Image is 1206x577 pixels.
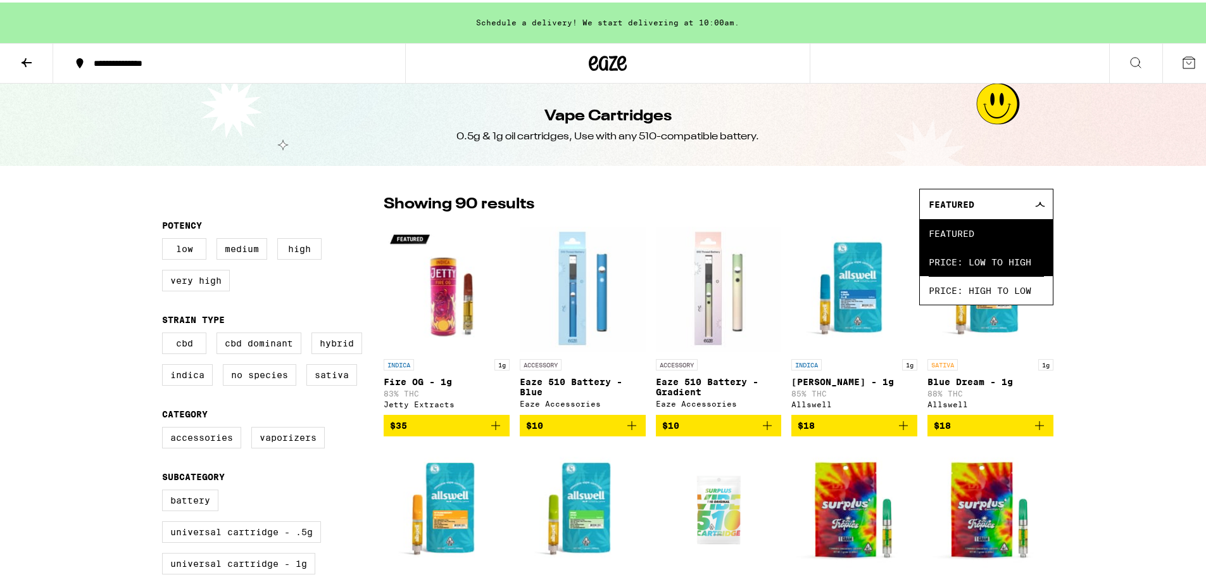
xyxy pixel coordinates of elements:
img: Eaze Accessories - Eaze 510 Battery - Blue [520,224,646,350]
label: CBD Dominant [217,330,301,352]
img: Surplus - Kiwi Blast - 1g [927,444,1053,571]
p: 1g [494,357,510,368]
label: Universal Cartridge - 1g [162,550,315,572]
label: Battery [162,487,218,509]
span: Hi. Need any help? [8,9,91,19]
p: ACCESSORY [520,357,562,368]
label: Accessories [162,424,241,446]
img: Jetty Extracts - Fire OG - 1g [384,224,510,350]
p: 83% THC [384,387,510,395]
button: Add to bag [520,412,646,434]
p: 1g [902,357,917,368]
button: Add to bag [656,412,782,434]
p: Fire OG - 1g [384,374,510,384]
label: High [277,236,322,257]
a: Open page for Eaze 510 Battery - Blue from Eaze Accessories [520,224,646,412]
p: Eaze 510 Battery - Gradient [656,374,782,395]
span: $10 [662,418,679,428]
p: Eaze 510 Battery - Blue [520,374,646,395]
legend: Strain Type [162,312,225,322]
span: Price: Low to High [929,245,1044,274]
p: [PERSON_NAME] - 1g [791,374,917,384]
legend: Category [162,407,208,417]
img: Allswell - Pink Acai - 1g [520,444,646,571]
div: Jetty Extracts [384,398,510,406]
button: Add to bag [791,412,917,434]
img: Allswell - Strawberry Cough - 1g [384,444,510,571]
label: Low [162,236,206,257]
img: Surplus - Strawberry Daze - 1g [791,444,917,571]
p: Showing 90 results [384,191,534,213]
span: $18 [934,418,951,428]
span: $10 [526,418,543,428]
p: SATIVA [927,357,958,368]
h1: Vape Cartridges [544,103,672,125]
div: Eaze Accessories [656,397,782,405]
p: Blue Dream - 1g [927,374,1053,384]
label: CBD [162,330,206,352]
a: Open page for Blue Dream - 1g from Allswell [927,224,1053,412]
img: Surplus - Purple Lemonade OG - 1g [668,444,770,571]
span: Featured [929,197,974,207]
label: Vaporizers [251,424,325,446]
span: Price: High to Low [929,274,1044,302]
button: Add to bag [927,412,1053,434]
legend: Potency [162,218,202,228]
div: Allswell [791,398,917,406]
label: Medium [217,236,267,257]
label: Indica [162,362,213,383]
p: 1g [1038,357,1053,368]
p: INDICA [384,357,414,368]
span: $35 [390,418,407,428]
a: Open page for Eaze 510 Battery - Gradient from Eaze Accessories [656,224,782,412]
p: 88% THC [927,387,1053,395]
label: Universal Cartridge - .5g [162,519,321,540]
label: No Species [223,362,296,383]
label: Sativa [306,362,357,383]
p: 85% THC [791,387,917,395]
div: Eaze Accessories [520,397,646,405]
label: Hybrid [311,330,362,352]
img: Allswell - King Louis XIII - 1g [791,224,917,350]
p: ACCESSORY [656,357,698,368]
span: $18 [798,418,815,428]
label: Very High [162,267,230,289]
legend: Subcategory [162,469,225,479]
button: Add to bag [384,412,510,434]
a: Open page for Fire OG - 1g from Jetty Extracts [384,224,510,412]
div: Allswell [927,398,1053,406]
img: Eaze Accessories - Eaze 510 Battery - Gradient [656,224,782,350]
a: Open page for King Louis XIII - 1g from Allswell [791,224,917,412]
span: Featured [929,217,1044,245]
div: 0.5g & 1g oil cartridges, Use with any 510-compatible battery. [456,127,759,141]
p: INDICA [791,357,822,368]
